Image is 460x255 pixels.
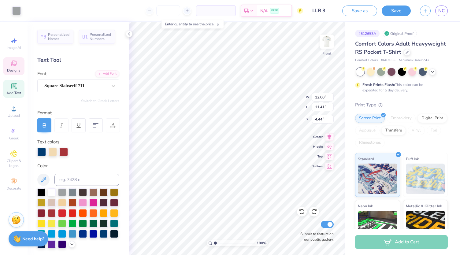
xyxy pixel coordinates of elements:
span: NC [438,7,445,14]
label: Text colors [37,139,59,146]
span: Center [312,135,323,139]
div: Text Tool [37,56,119,64]
span: Decorate [6,186,21,191]
button: Save as [342,6,377,16]
span: Personalized Names [48,32,70,41]
div: Color [37,162,119,169]
span: Neon Ink [358,203,373,209]
div: Front [322,51,331,56]
img: Puff Ink [406,164,445,194]
img: Standard [358,164,397,194]
span: Comfort Colors Adult Heavyweight RS Pocket T-Shirt [355,40,446,56]
div: Screen Print [355,114,385,123]
label: Submit to feature on our public gallery. [297,231,334,242]
span: FREE [271,9,278,13]
span: Personalized Numbers [90,32,111,41]
div: Format [37,109,120,116]
div: Vinyl [408,126,425,135]
span: Add Text [6,91,21,95]
img: Front [321,35,333,48]
span: Puff Ink [406,156,419,162]
input: Untitled Design [308,5,338,17]
span: Designs [7,68,20,73]
strong: Fresh Prints Flash: [362,82,395,87]
button: Switch to Greek Letters [81,98,119,103]
span: Middle [312,145,323,149]
span: N/A [260,8,268,14]
span: Top [312,154,323,159]
div: Embroidery [387,114,416,123]
span: – – [220,8,232,14]
div: Foil [427,126,441,135]
div: Rhinestones [355,138,385,147]
div: Transfers [381,126,406,135]
span: Clipart & logos [3,158,24,168]
div: Add Font [95,70,119,77]
div: Enter quantity to see the price. [161,20,224,28]
div: # 512653A [355,30,380,37]
img: Neon Ink [358,211,397,241]
span: 100 % [257,240,266,246]
span: Minimum Order: 24 + [399,58,429,63]
span: Standard [358,156,374,162]
img: Metallic & Glitter Ink [406,211,445,241]
div: Original Proof [383,30,417,37]
span: Metallic & Glitter Ink [406,203,442,209]
input: – – [156,5,180,16]
label: Font [37,70,46,77]
div: Print Type [355,102,448,109]
span: Image AI [7,45,21,50]
span: Comfort Colors [355,58,378,63]
span: Upload [8,113,20,118]
span: # 6030CC [381,58,396,63]
div: This color can be expedited for 5 day delivery. [362,82,438,93]
button: Save [382,6,411,16]
div: Digital Print [417,114,447,123]
div: Applique [355,126,380,135]
span: Greek [9,136,19,141]
input: e.g. 7428 c [54,174,119,186]
a: NC [435,6,448,16]
span: – – [200,8,212,14]
strong: Need help? [22,236,44,242]
span: Bottom [312,164,323,168]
